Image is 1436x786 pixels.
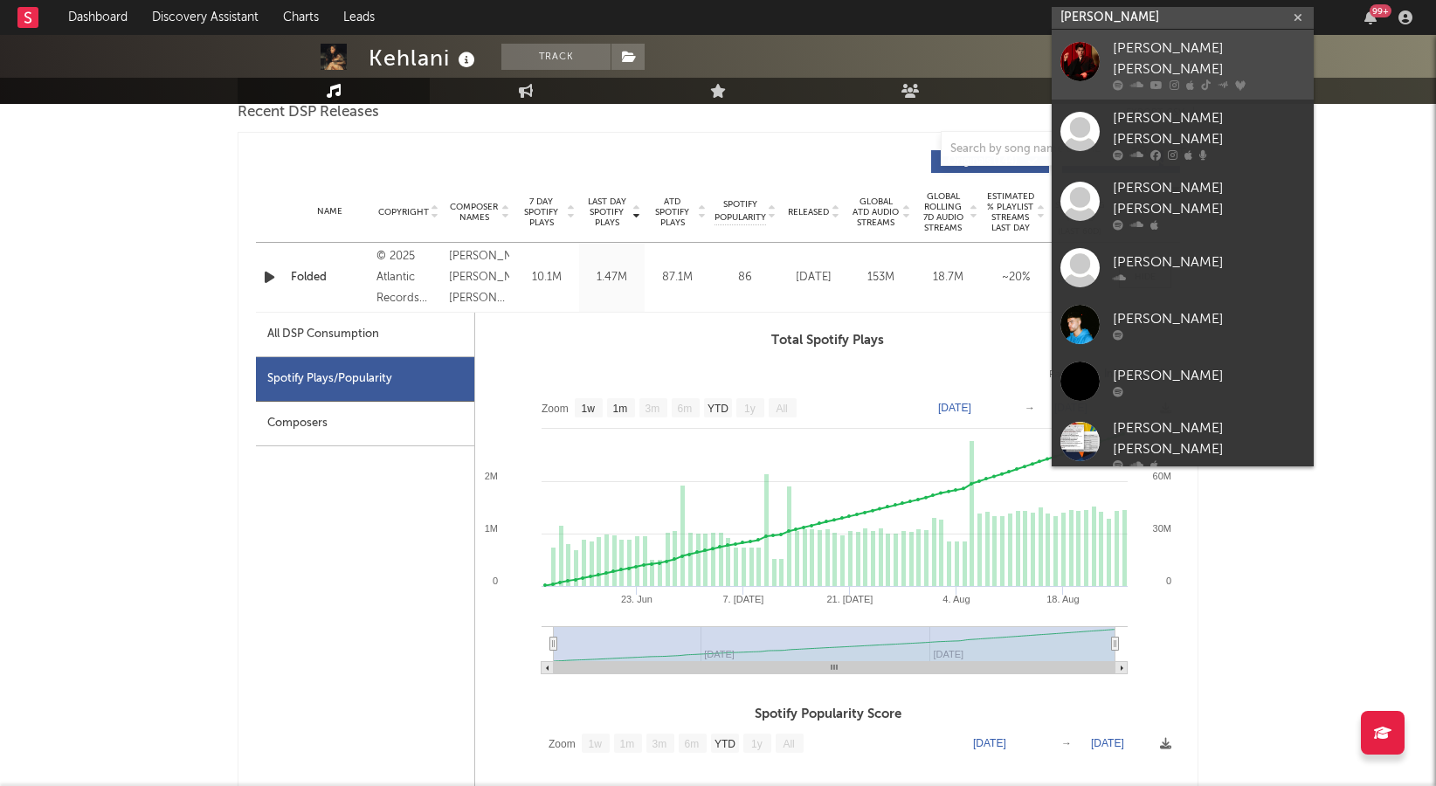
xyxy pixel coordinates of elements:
div: 87.1M [649,269,706,286]
div: 18.7M [919,269,977,286]
button: 99+ [1364,10,1377,24]
div: Raw [1036,360,1082,390]
span: Global Rolling 7D Audio Streams [919,191,967,233]
div: [PERSON_NAME] [PERSON_NAME] [1113,178,1305,220]
text: [DATE] [1091,737,1124,749]
text: 4. Aug [942,594,970,604]
text: 30M [1153,523,1171,534]
text: 18. Aug [1046,594,1079,604]
a: [PERSON_NAME] [1052,296,1314,353]
span: Recent DSP Releases [238,102,379,123]
span: 7 Day Spotify Plays [518,196,564,228]
button: Track [501,44,611,70]
div: © 2025 Atlantic Records Group LLC [376,246,440,309]
span: Last Day Spotify Plays [583,196,630,228]
div: Composers [256,402,474,446]
text: 60M [1153,471,1171,481]
text: 6m [685,738,700,750]
text: 6m [678,403,693,415]
div: ~ 20 % [986,269,1045,286]
text: 1w [589,738,603,750]
text: 1m [620,738,635,750]
div: [PERSON_NAME] [PERSON_NAME] [1113,418,1305,460]
text: [DATE] [973,737,1006,749]
div: 10.1M [518,269,575,286]
a: [PERSON_NAME] [1052,353,1314,410]
input: Search by song name or URL [942,142,1126,156]
div: 99 + [1370,4,1391,17]
span: Estimated % Playlist Streams Last Day [986,191,1034,233]
text: 7. [DATE] [722,594,763,604]
input: Search for artists [1052,7,1314,29]
text: 23. Jun [621,594,652,604]
text: 0 [1166,576,1171,586]
div: [PERSON_NAME] [1113,308,1305,329]
text: 3m [646,403,660,415]
text: [DATE] [938,402,971,414]
div: 1.47M [583,269,640,286]
a: [PERSON_NAME] [PERSON_NAME] [1052,100,1314,169]
text: → [1061,737,1072,749]
a: [PERSON_NAME] [PERSON_NAME] [1052,30,1314,100]
text: → [1025,402,1035,414]
div: 153M [852,269,910,286]
text: YTD [715,738,735,750]
text: 1M [485,523,498,534]
div: 86 [715,269,776,286]
div: [PERSON_NAME] [1113,365,1305,386]
a: [PERSON_NAME] [PERSON_NAME] [1052,169,1314,239]
span: ATD Spotify Plays [649,196,695,228]
h3: Total Spotify Plays [475,330,1180,351]
div: [PERSON_NAME] [PERSON_NAME] [1113,38,1305,80]
div: Kehlani [369,44,480,72]
div: [PERSON_NAME] [PERSON_NAME] [1113,108,1305,150]
text: 1y [744,403,756,415]
span: Copyright [378,207,429,217]
text: 2M [485,471,498,481]
a: [PERSON_NAME] [1052,239,1314,296]
text: 1w [582,403,596,415]
text: 3m [652,738,667,750]
span: Released [788,207,829,217]
text: 1m [613,403,628,415]
div: [PERSON_NAME], [PERSON_NAME], [PERSON_NAME] [PERSON_NAME], [PERSON_NAME], [PERSON_NAME] +2 others [449,246,509,309]
text: 21. [DATE] [826,594,873,604]
text: Zoom [542,403,569,415]
text: All [776,403,787,415]
text: YTD [708,403,728,415]
div: All DSP Consumption [256,313,474,357]
a: [PERSON_NAME] [PERSON_NAME] [1052,410,1314,479]
text: 1y [751,738,763,750]
a: Folded [291,269,368,286]
span: Spotify Popularity [715,198,766,224]
text: All [783,738,794,750]
text: Zoom [549,738,576,750]
span: Global ATD Audio Streams [852,196,900,228]
text: 0 [493,576,498,586]
div: [PERSON_NAME] [1113,252,1305,272]
div: Name [291,205,368,218]
h3: Spotify Popularity Score [475,704,1180,725]
div: [DATE] [784,269,843,286]
div: All DSP Consumption [267,324,379,345]
div: Spotify Plays/Popularity [256,357,474,402]
span: Composer Names [449,202,499,223]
